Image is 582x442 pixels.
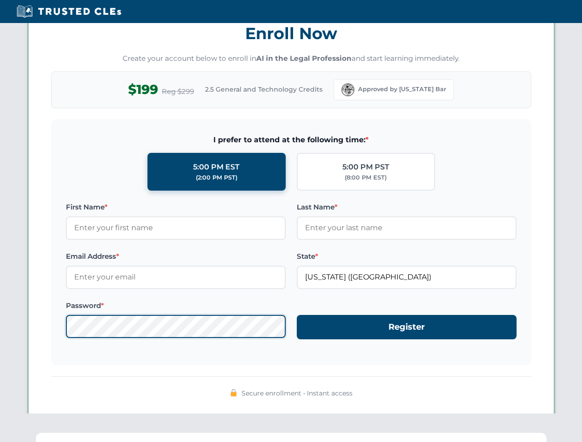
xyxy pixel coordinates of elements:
[128,79,158,100] span: $199
[297,216,517,239] input: Enter your last name
[51,53,531,64] p: Create your account below to enroll in and start learning immediately.
[66,134,517,146] span: I prefer to attend at the following time:
[196,173,237,182] div: (2:00 PM PST)
[66,202,286,213] label: First Name
[230,389,237,396] img: 🔒
[297,202,517,213] label: Last Name
[205,84,323,94] span: 2.5 General and Technology Credits
[297,315,517,339] button: Register
[66,216,286,239] input: Enter your first name
[358,85,446,94] span: Approved by [US_STATE] Bar
[51,19,531,48] h3: Enroll Now
[66,251,286,262] label: Email Address
[297,266,517,289] input: Florida (FL)
[256,54,352,63] strong: AI in the Legal Profession
[297,251,517,262] label: State
[193,161,240,173] div: 5:00 PM EST
[162,86,194,97] span: Reg $299
[66,266,286,289] input: Enter your email
[14,5,124,18] img: Trusted CLEs
[66,300,286,311] label: Password
[241,388,353,398] span: Secure enrollment • Instant access
[345,173,387,182] div: (8:00 PM EST)
[341,83,354,96] img: Florida Bar
[342,161,389,173] div: 5:00 PM PST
